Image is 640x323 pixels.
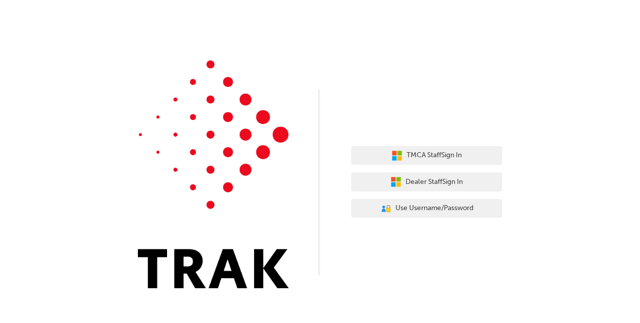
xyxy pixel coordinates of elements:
[138,60,289,288] img: Trak
[351,172,502,191] button: Dealer StaffSign In
[406,176,463,188] span: Dealer Staff Sign In
[395,203,473,214] span: Use Username/Password
[407,150,462,161] span: TMCA Staff Sign In
[351,146,502,165] button: TMCA StaffSign In
[351,199,502,218] button: Use Username/Password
